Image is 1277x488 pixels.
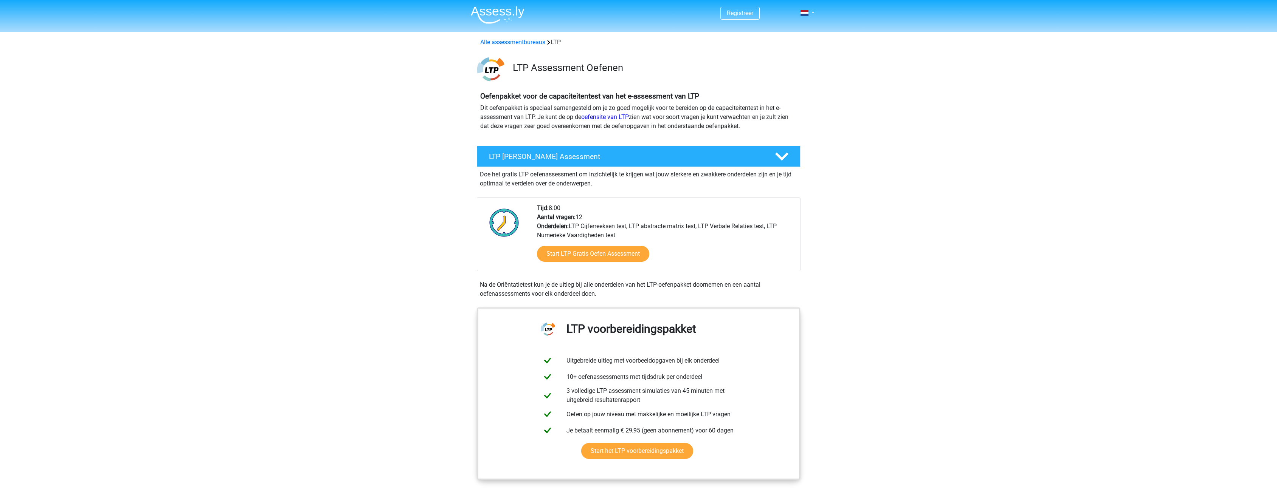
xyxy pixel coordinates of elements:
a: oefensite van LTP [581,113,629,120]
div: LTP [477,38,800,47]
h3: LTP Assessment Oefenen [513,62,794,74]
img: Assessly [471,6,524,24]
b: Tijd: [537,204,549,212]
div: Na de Oriëntatietest kun je de uitleg bij alle onderdelen van het LTP-oefenpakket doornemen en ee... [477,280,801,298]
div: Doe het gratis LTP oefenassessment om inzichtelijk te krijgen wat jouw sterkere en zwakkere onder... [477,167,801,188]
b: Oefenpakket voor de capaciteitentest van het e-assessment van LTP [480,92,699,100]
a: Alle assessmentbureaus [480,39,545,46]
div: 8:00 12 LTP Cijferreeksen test, LTP abstracte matrix test, LTP Verbale Relaties test, LTP Numerie... [531,204,800,271]
a: Registreer [727,9,753,17]
img: Klok [485,204,523,241]
p: Dit oefenpakket is speciaal samengesteld om je zo goed mogelijk voor te bereiden op de capaciteit... [480,103,797,131]
b: Onderdelen: [537,222,569,230]
img: ltp.png [477,56,504,83]
a: LTP [PERSON_NAME] Assessment [474,146,804,167]
b: Aantal vragen: [537,213,576,221]
a: Start het LTP voorbereidingspakket [581,443,693,459]
a: Start LTP Gratis Oefen Assessment [537,246,649,262]
h4: LTP [PERSON_NAME] Assessment [489,152,763,161]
